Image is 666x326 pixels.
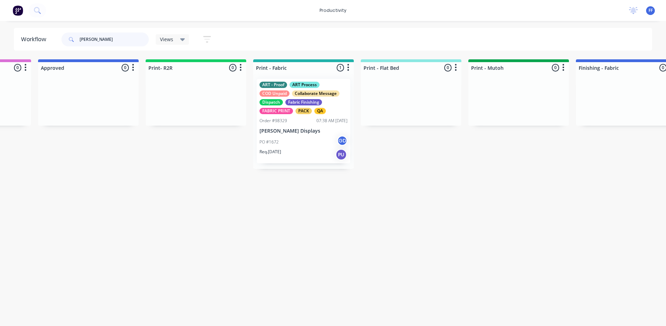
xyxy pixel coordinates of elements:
[314,108,326,114] div: QA
[259,149,281,155] p: Req. [DATE]
[337,135,347,146] div: GD
[259,128,347,134] p: [PERSON_NAME] Displays
[21,35,50,44] div: Workflow
[80,32,149,46] input: Search for orders...
[259,118,287,124] div: Order #98329
[316,118,347,124] div: 07:38 AM [DATE]
[316,5,350,16] div: productivity
[292,90,339,97] div: Collaborate Message
[257,79,350,163] div: ART - ProofART ProcessCOD UnpaidCollaborate MessageDispatchFabric FinishingFABRIC PRINTPACKQAOrde...
[649,7,653,14] span: FF
[259,82,287,88] div: ART - Proof
[259,90,290,97] div: COD Unpaid
[259,139,279,145] p: PO #1672
[290,82,320,88] div: ART Process
[13,5,23,16] img: Factory
[259,108,293,114] div: FABRIC PRINT
[160,36,173,43] span: Views
[285,99,322,105] div: Fabric Finishing
[295,108,312,114] div: PACK
[336,149,347,160] div: PU
[259,99,283,105] div: Dispatch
